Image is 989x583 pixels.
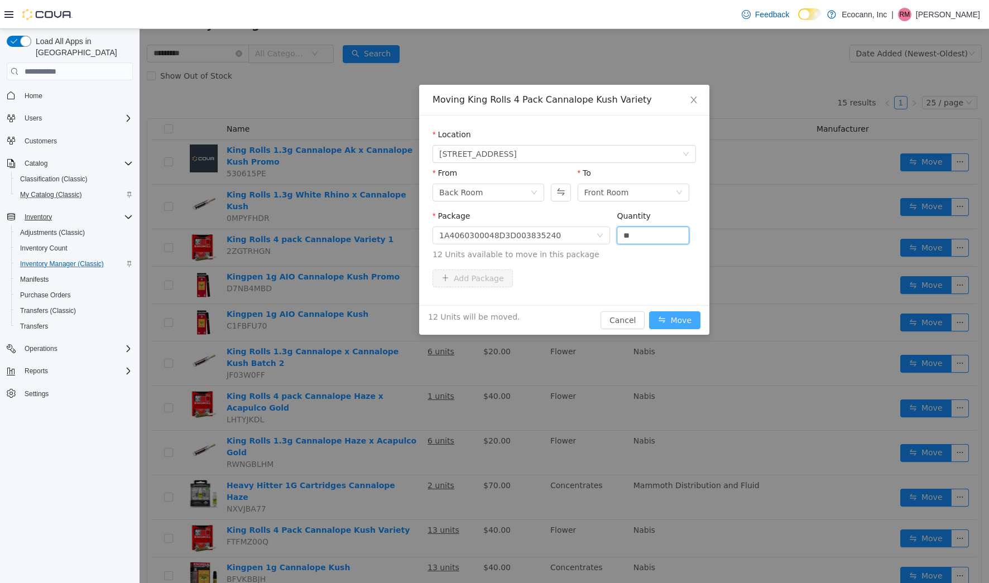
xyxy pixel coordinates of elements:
button: Manifests [11,272,137,287]
a: Inventory Manager (Classic) [16,257,108,271]
p: [PERSON_NAME] [916,8,980,21]
button: Catalog [20,157,52,170]
button: Purchase Orders [11,287,137,303]
span: Transfers [20,322,48,331]
a: Purchase Orders [16,288,75,302]
span: Manifests [16,273,133,286]
span: Increase Value [537,198,549,206]
a: Inventory Count [16,242,72,255]
i: icon: up [541,201,545,205]
button: Inventory [2,209,137,225]
button: Inventory Manager (Classic) [11,256,137,272]
span: Manifests [20,275,49,284]
button: Reports [2,363,137,379]
button: Swap [411,155,431,172]
div: 1A4060300048D3D003835240 [300,198,421,215]
span: Adjustments (Classic) [16,226,133,239]
button: Catalog [2,156,137,171]
button: Settings [2,386,137,402]
a: Feedback [737,3,794,26]
button: Customers [2,133,137,149]
span: Inventory [20,210,133,224]
div: Back Room [300,155,343,172]
label: Quantity [477,182,511,191]
span: Transfers (Classic) [16,304,133,317]
a: Customers [20,134,61,148]
span: Inventory [25,213,52,221]
span: Home [25,91,42,100]
label: Location [293,101,332,110]
input: Dark Mode [798,8,822,20]
span: Inventory Count [16,242,133,255]
i: icon: down [543,122,550,129]
div: Ray Markland [898,8,911,21]
button: My Catalog (Classic) [11,187,137,203]
div: Front Room [445,155,489,172]
nav: Complex example [7,83,133,431]
span: Inventory Manager (Classic) [16,257,133,271]
span: Transfers [16,320,133,333]
a: Home [20,89,47,103]
button: Users [20,112,46,125]
span: Customers [20,134,133,148]
span: Decrease Value [537,206,549,215]
i: icon: down [541,209,545,213]
span: Inventory Manager (Classic) [20,259,104,268]
a: Classification (Classic) [16,172,92,186]
span: My Catalog (Classic) [20,190,82,199]
span: 12 Units available to move in this package [293,220,556,232]
span: Reports [25,367,48,375]
span: 306 F St [300,117,377,133]
a: Settings [20,387,53,401]
i: icon: close [550,66,559,75]
span: Feedback [755,9,789,20]
a: Transfers (Classic) [16,304,80,317]
i: icon: down [536,160,543,168]
button: Transfers (Classic) [11,303,137,319]
span: Dark Mode [798,20,799,21]
button: Operations [2,341,137,356]
i: icon: down [391,160,398,168]
label: To [438,139,452,148]
a: My Catalog (Classic) [16,188,87,201]
button: Close [539,56,570,87]
span: Home [20,88,133,102]
span: Catalog [25,159,47,168]
i: icon: down [457,203,464,211]
span: RM [900,8,910,21]
button: Users [2,110,137,126]
div: Moving King Rolls 4 Pack Cannalope Kush Variety [293,65,556,77]
span: Users [20,112,133,125]
p: | [891,8,894,21]
span: Catalog [20,157,133,170]
label: From [293,139,318,148]
span: Customers [25,137,57,146]
span: Classification (Classic) [20,175,88,184]
span: Users [25,114,42,123]
span: Purchase Orders [20,291,71,300]
span: Adjustments (Classic) [20,228,85,237]
button: Transfers [11,319,137,334]
span: Reports [20,364,133,378]
button: Home [2,87,137,103]
a: Transfers [16,320,52,333]
img: Cova [22,9,73,20]
a: Adjustments (Classic) [16,226,89,239]
span: 12 Units will be moved. [289,282,380,294]
span: Inventory Count [20,244,68,253]
a: Manifests [16,273,53,286]
button: Classification (Classic) [11,171,137,187]
button: icon: plusAdd Package [293,240,373,258]
button: Reports [20,364,52,378]
button: Cancel [461,282,505,300]
p: Ecocann, Inc [842,8,887,21]
span: My Catalog (Classic) [16,188,133,201]
input: Quantity [478,198,549,215]
span: Classification (Classic) [16,172,133,186]
span: Load All Apps in [GEOGRAPHIC_DATA] [31,36,133,58]
label: Package [293,182,330,191]
span: Settings [20,387,133,401]
span: Transfers (Classic) [20,306,76,315]
button: Inventory [20,210,56,224]
button: icon: swapMove [510,282,561,300]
